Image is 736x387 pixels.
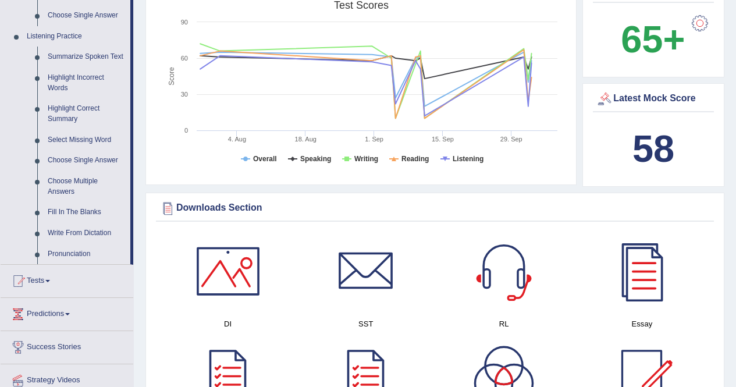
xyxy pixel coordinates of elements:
[295,136,317,143] tspan: 18. Aug
[365,136,383,143] tspan: 1. Sep
[42,244,130,265] a: Pronunciation
[453,155,483,163] tspan: Listening
[596,90,711,108] div: Latest Mock Score
[184,127,188,134] text: 0
[1,298,133,327] a: Predictions
[22,26,130,47] a: Listening Practice
[632,127,674,170] b: 58
[42,98,130,129] a: Highlight Correct Summary
[1,265,133,294] a: Tests
[181,19,188,26] text: 90
[42,5,130,26] a: Choose Single Answer
[500,136,522,143] tspan: 29. Sep
[159,200,711,217] div: Downloads Section
[42,130,130,151] a: Select Missing Word
[579,318,705,330] h4: Essay
[181,91,188,98] text: 30
[432,136,454,143] tspan: 15. Sep
[441,318,567,330] h4: RL
[401,155,429,163] tspan: Reading
[42,150,130,171] a: Choose Single Answer
[42,68,130,98] a: Highlight Incorrect Words
[228,136,246,143] tspan: 4. Aug
[165,318,291,330] h4: DI
[354,155,378,163] tspan: Writing
[621,18,685,61] b: 65+
[303,318,429,330] h4: SST
[42,47,130,68] a: Summarize Spoken Text
[42,202,130,223] a: Fill In The Blanks
[42,171,130,202] a: Choose Multiple Answers
[168,67,176,86] tspan: Score
[253,155,277,163] tspan: Overall
[181,55,188,62] text: 60
[300,155,331,163] tspan: Speaking
[1,331,133,360] a: Success Stories
[42,223,130,244] a: Write From Dictation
